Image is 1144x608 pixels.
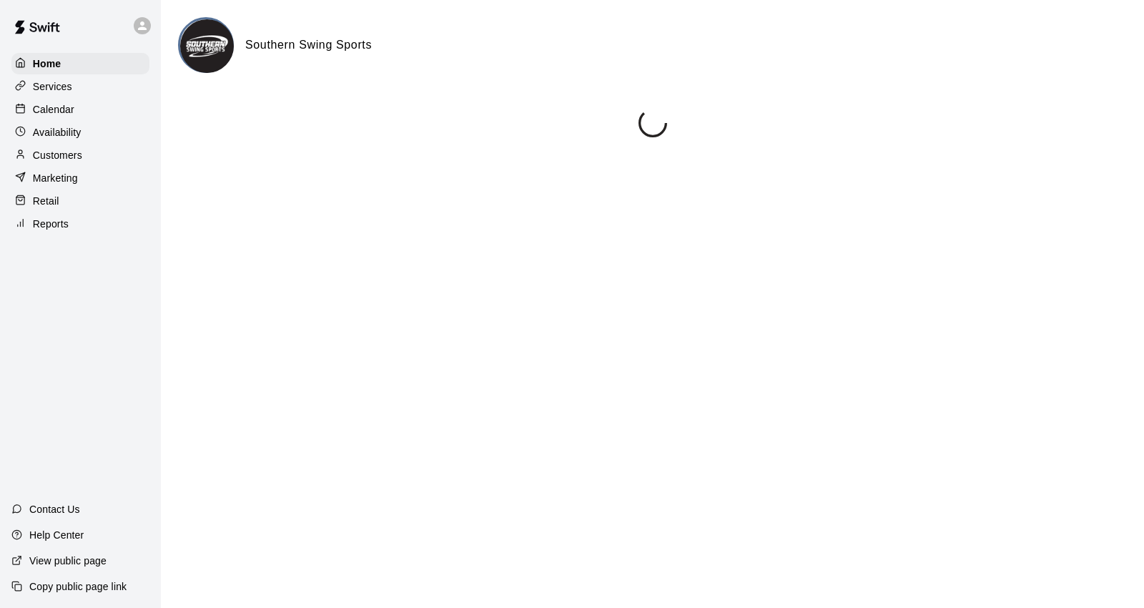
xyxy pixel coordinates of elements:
[245,36,372,54] h6: Southern Swing Sports
[11,167,149,189] a: Marketing
[33,125,82,139] p: Availability
[33,57,61,71] p: Home
[33,148,82,162] p: Customers
[11,99,149,120] a: Calendar
[11,190,149,212] a: Retail
[11,53,149,74] a: Home
[29,528,84,542] p: Help Center
[33,194,59,208] p: Retail
[180,19,234,73] img: Southern Swing Sports logo
[11,76,149,97] a: Services
[11,122,149,143] a: Availability
[33,171,78,185] p: Marketing
[33,79,72,94] p: Services
[33,102,74,117] p: Calendar
[29,579,127,594] p: Copy public page link
[11,144,149,166] a: Customers
[29,502,80,516] p: Contact Us
[33,217,69,231] p: Reports
[29,554,107,568] p: View public page
[11,213,149,235] a: Reports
